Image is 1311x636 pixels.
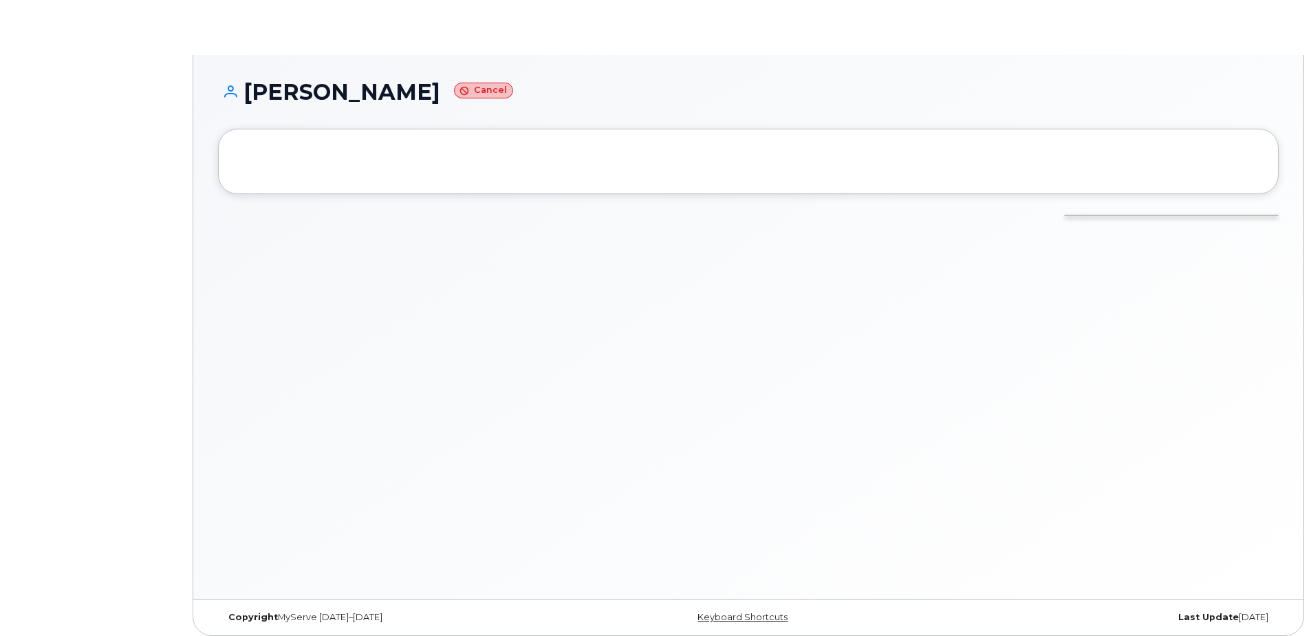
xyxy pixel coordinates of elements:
div: MyServe [DATE]–[DATE] [218,612,572,623]
h1: [PERSON_NAME] [218,80,1279,104]
small: Cancel [454,83,513,98]
strong: Last Update [1178,612,1239,622]
div: [DATE] [925,612,1279,623]
strong: Copyright [228,612,278,622]
a: Keyboard Shortcuts [697,612,788,622]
